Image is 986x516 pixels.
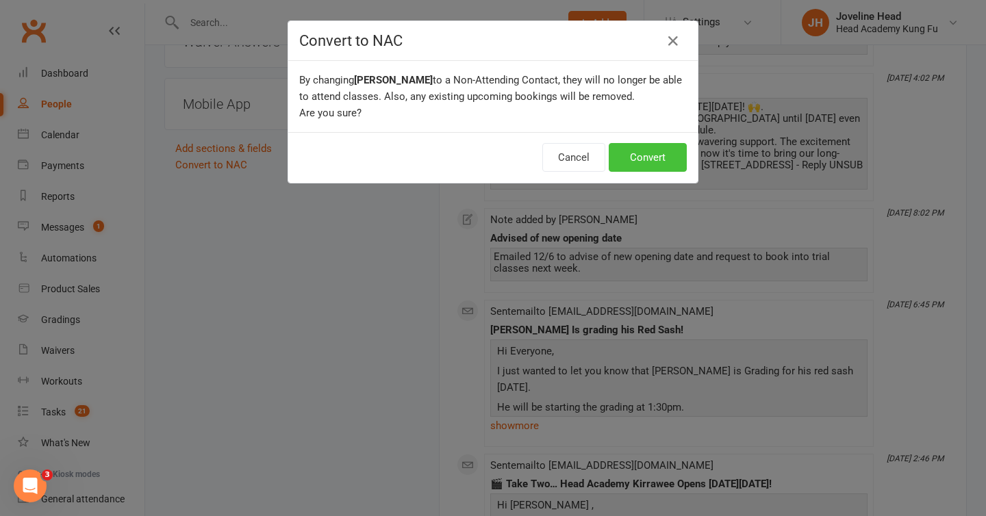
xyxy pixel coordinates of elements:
h4: Convert to NAC [299,32,687,49]
button: Close [662,30,684,52]
button: Convert [609,143,687,172]
b: [PERSON_NAME] [354,74,433,86]
button: Cancel [542,143,605,172]
div: By changing to a Non-Attending Contact, they will no longer be able to attend classes. Also, any ... [288,61,698,132]
iframe: Intercom live chat [14,469,47,502]
span: 3 [42,469,53,480]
